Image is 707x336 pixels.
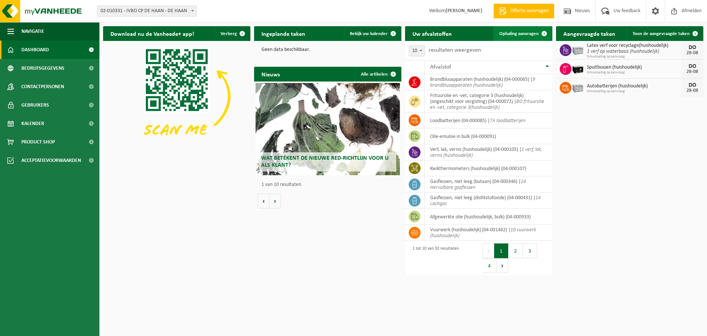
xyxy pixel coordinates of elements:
[430,227,536,239] i: 10 vuurwerk (huishoudelijk)
[685,69,700,75] div: 28-08
[21,151,81,170] span: Acceptatievoorwaarden
[256,83,400,175] a: Wat betekent de nieuwe RED-richtlijn voor u als klant?
[587,43,681,49] span: Latex verf voor recyclage(huishoudelijk)
[571,62,584,75] img: PB-LB-0680-HPE-BK-11
[482,258,497,273] button: 4
[446,8,482,14] strong: [PERSON_NAME]
[430,77,535,88] i: 9 brandblusapparaten (huishoudelijk)
[261,182,398,187] p: 1 van 10 resultaten
[633,31,690,36] span: Toon de aangevraagde taken
[261,47,394,52] p: Geen data beschikbaar.
[571,43,584,56] img: PB-LB-0680-HPE-GY-11
[430,147,542,158] i: 1 verf, lak, vernis (huishoudelijk)
[409,243,459,274] div: 1 tot 10 van 32 resultaten
[430,195,541,207] i: 14 Lachgas
[21,59,64,77] span: Bedrijfsgegevens
[261,155,388,168] span: Wat betekent de nieuwe RED-richtlijn voor u als klant?
[509,7,551,15] span: Offerte aanvragen
[254,26,313,41] h2: Ingeplande taken
[523,243,537,258] button: 3
[430,179,526,190] i: 14 Hervulbare gasflessen
[493,4,554,18] a: Offerte aanvragen
[344,26,401,41] a: Bekijk uw kalender
[98,6,196,16] span: 02-010331 - IVBO CP DE HAAN - DE HAAN
[587,55,681,59] span: Omwisseling op aanvraag
[97,6,197,17] span: 02-010331 - IVBO CP DE HAAN - DE HAAN
[587,49,659,54] i: 1 verf op waterbasis (huishoudelijk)
[21,96,49,114] span: Gebruikers
[685,45,700,51] div: DO
[21,133,55,151] span: Product Shop
[430,99,544,110] i: BO frituurolie en -vet, categorie 3(huishoudelijk)
[587,65,681,70] span: Spuitbussen (huishoudelijk)
[425,160,552,176] td: kwikthermometers (huishoudelijk) (04-000107)
[355,67,401,82] a: Alle artikelen
[425,176,552,193] td: gasflessen, niet leeg (butaan) (04-000346) |
[509,243,523,258] button: 2
[425,128,552,144] td: olie-emulsie in bulk (04-000091)
[254,67,287,81] h2: Nieuws
[482,243,494,258] button: Previous
[425,193,552,209] td: gasflessen, niet leeg (distikstofoxide) (04-000431) |
[685,82,700,88] div: DO
[556,26,623,41] h2: Aangevraagde taken
[215,26,250,41] button: Verberg
[587,89,681,94] span: Omwisseling op aanvraag
[497,258,508,273] button: Next
[425,144,552,160] td: verf, lak, vernis (huishoudelijk) (04-000105) |
[685,88,700,93] div: 28-08
[221,31,237,36] span: Verberg
[493,26,552,41] a: Ophaling aanvragen
[21,114,44,133] span: Kalender
[587,83,681,89] span: Autobatterijen (huishoudelijk)
[425,209,552,225] td: afgewerkte olie (huishoudelijk, bulk) (04-000933)
[499,31,539,36] span: Ophaling aanvragen
[425,225,552,241] td: vuurwerk (huishoudelijk) (04-001462) |
[425,112,552,128] td: loodbatterijen (04-000085) |
[409,45,425,56] span: 10
[21,77,64,96] span: Contactpersonen
[429,47,481,53] label: resultaten weergeven
[21,22,44,41] span: Navigatie
[350,31,388,36] span: Bekijk uw kalender
[494,243,509,258] button: 1
[571,81,584,93] img: PB-LB-0680-HPE-GY-11
[490,118,525,124] i: 7A loodbatterijen
[430,64,451,70] span: Afvalstof
[425,90,552,112] td: frituurolie en -vet, categorie 3 (huishoudelijk) (ongeschikt voor vergisting) (04-000072) |
[685,63,700,69] div: DO
[103,41,250,152] img: Download de VHEPlus App
[587,70,681,75] span: Omwisseling op aanvraag
[685,51,700,56] div: 28-08
[627,26,703,41] a: Toon de aangevraagde taken
[103,26,201,41] h2: Download nu de Vanheede+ app!
[270,194,281,208] button: Volgende
[21,41,49,59] span: Dashboard
[405,26,459,41] h2: Uw afvalstoffen
[409,46,425,56] span: 10
[258,194,270,208] button: Vorige
[425,74,552,90] td: brandblusapparaten (huishoudelijk) (04-000065) |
